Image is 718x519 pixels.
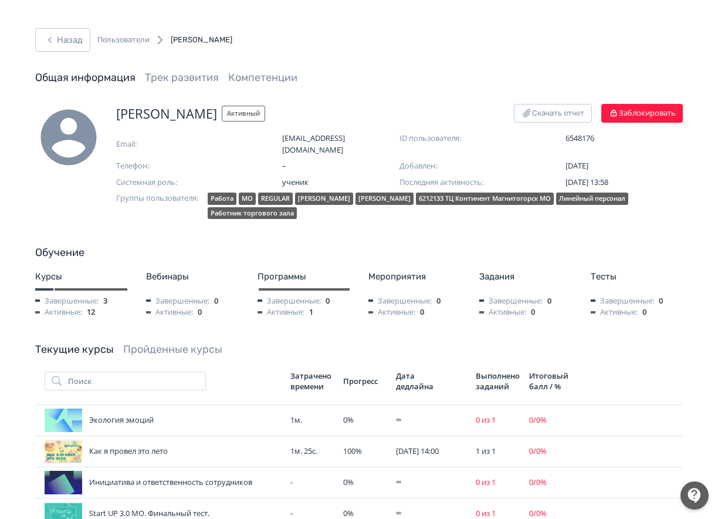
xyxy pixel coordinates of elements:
span: 1м. [290,446,302,456]
div: МО [239,193,256,205]
div: Работник торгового зала [208,207,297,220]
span: Активные: [368,306,415,318]
span: 12 [87,306,95,318]
div: Программы [258,270,350,284]
span: [DATE] 13:58 [565,177,608,187]
div: ∞ [396,414,466,426]
a: Компетенции [228,71,297,84]
div: Задания [479,270,571,284]
span: Завершенные: [591,295,654,307]
span: Активный [222,106,265,122]
span: Последняя активность: [399,177,517,188]
span: 0 из 1 [476,508,496,518]
span: 3 [103,295,107,307]
a: Пользователи [97,34,150,46]
span: ученик [282,177,399,188]
a: Текущие курсы [35,343,114,356]
span: 0 из 1 [476,477,496,487]
div: Инициатива и ответственность сотрудников [45,471,281,494]
div: [PERSON_NAME] [295,193,353,205]
span: 0 [214,295,218,307]
span: 1м. [290,414,302,425]
div: Затрачено времени [290,370,334,392]
span: Завершенные: [479,295,543,307]
span: Активные: [146,306,193,318]
span: 0 / 0 % [529,414,547,425]
span: 0 / 0 % [529,477,547,487]
span: Email: [116,139,233,150]
div: Мероприятия [368,270,460,284]
div: Дата дедлайна [396,370,437,392]
span: 0 [420,306,424,318]
span: Активные: [258,306,304,318]
span: Завершенные: [368,295,432,307]
span: 0 [659,295,663,307]
span: 100 % [343,446,362,456]
span: Активные: [479,306,526,318]
button: Скачать отчет [514,104,592,123]
span: 6548176 [565,133,683,144]
span: 0 из 1 [476,414,496,425]
div: - [290,477,334,488]
span: [PERSON_NAME] [116,104,217,123]
span: [DATE] [565,160,588,171]
span: 0 [531,306,535,318]
button: Назад [35,28,90,52]
div: 6212133 ТЦ Континент Магнитогорск МО [416,193,554,205]
div: Экология эмоций [45,409,281,432]
span: 0 / 0 % [529,508,547,518]
span: Завершенные: [258,295,321,307]
div: Линейный персонал [556,193,628,205]
a: Трек развития [145,71,219,84]
span: Завершенные: [35,295,99,307]
span: 0 [198,306,202,318]
a: Пройденные курсы [123,343,222,356]
div: [PERSON_NAME] [355,193,414,205]
div: Обучение [35,245,683,261]
a: Общая информация [35,71,136,84]
span: 25с. [304,446,317,456]
div: ∞ [396,477,466,488]
span: 1 из 1 [476,446,496,456]
span: 0 % [343,414,354,425]
span: 0 [326,295,330,307]
span: ID пользователя: [399,133,517,144]
span: Добавлен: [399,160,517,172]
div: Выполнено заданий [476,370,520,392]
span: 0 [436,295,441,307]
span: 0 % [343,508,354,518]
div: Тесты [591,270,683,284]
div: Вебинары [146,270,238,284]
span: 0 [547,295,551,307]
div: REGULAR [258,193,293,205]
div: Прогресс [343,376,387,386]
span: [EMAIL_ADDRESS][DOMAIN_NAME] [282,133,399,156]
span: 0 % [343,477,354,487]
div: Итоговый балл / % [529,370,573,392]
div: Как я провел это лето [45,440,281,463]
div: Работа [208,193,236,205]
span: [DATE] 14:00 [396,446,439,456]
button: Заблокировать [601,104,683,123]
span: Активные: [35,306,82,318]
span: 0 [642,306,646,318]
span: Системная роль: [116,177,233,188]
span: 0 / 0 % [529,446,547,456]
span: Телефон: [116,160,233,172]
div: Курсы [35,270,127,284]
span: Группы пользователя: [116,193,203,221]
span: Завершенные: [146,295,209,307]
span: Активные: [591,306,638,318]
span: – [282,160,399,172]
span: [PERSON_NAME] [171,35,232,44]
span: 1 [309,306,313,318]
